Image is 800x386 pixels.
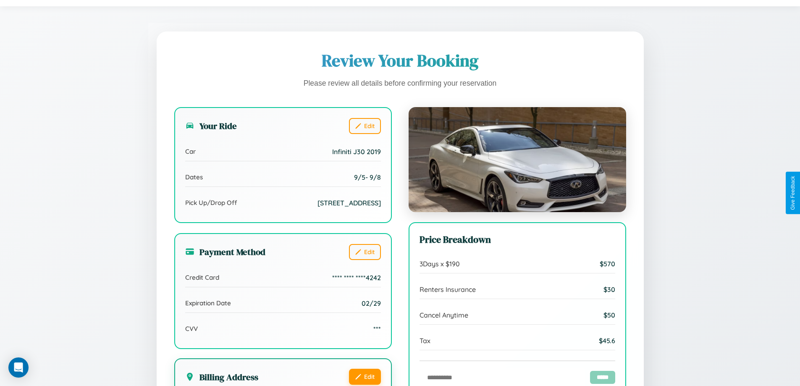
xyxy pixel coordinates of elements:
h3: Your Ride [185,120,237,132]
span: CVV [185,325,198,333]
span: Tax [420,336,430,345]
span: Dates [185,173,203,181]
h3: Billing Address [185,371,258,383]
span: $ 50 [603,311,615,319]
span: Infiniti J30 2019 [332,147,381,156]
p: Please review all details before confirming your reservation [174,77,626,90]
span: 9 / 5 - 9 / 8 [354,173,381,181]
span: Cancel Anytime [420,311,468,319]
span: Car [185,147,196,155]
span: 3 Days x $ 190 [420,260,460,268]
span: 02/29 [362,299,381,307]
span: $ 45.6 [599,336,615,345]
h3: Payment Method [185,246,265,258]
h1: Review Your Booking [174,49,626,72]
span: Pick Up/Drop Off [185,199,237,207]
span: Expiration Date [185,299,231,307]
h3: Price Breakdown [420,233,615,246]
span: $ 30 [603,285,615,294]
span: [STREET_ADDRESS] [317,199,381,207]
span: Renters Insurance [420,285,476,294]
button: Edit [349,118,381,134]
div: Give Feedback [790,176,796,210]
div: Open Intercom Messenger [8,357,29,378]
span: Credit Card [185,273,219,281]
span: $ 570 [600,260,615,268]
button: Edit [349,369,381,385]
img: Infiniti J30 [409,107,626,212]
button: Edit [349,244,381,260]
